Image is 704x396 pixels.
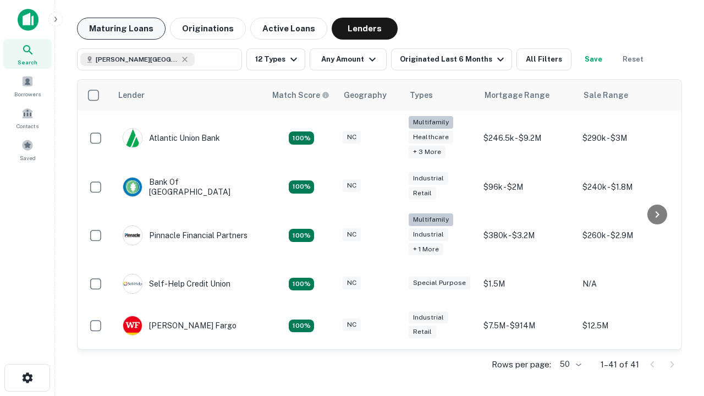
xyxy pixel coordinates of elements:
[577,166,676,208] td: $240k - $1.8M
[14,90,41,98] span: Borrowers
[577,305,676,346] td: $12.5M
[289,320,314,333] div: Matching Properties: 15, hasApolloMatch: undefined
[409,116,453,129] div: Multifamily
[409,172,448,185] div: Industrial
[409,187,436,200] div: Retail
[289,278,314,291] div: Matching Properties: 11, hasApolloMatch: undefined
[123,178,142,196] img: picture
[343,179,361,192] div: NC
[272,89,327,101] h6: Match Score
[3,71,52,101] a: Borrowers
[409,131,453,144] div: Healthcare
[289,229,314,242] div: Matching Properties: 24, hasApolloMatch: undefined
[344,89,387,102] div: Geography
[16,122,38,130] span: Contacts
[343,318,361,331] div: NC
[615,48,651,70] button: Reset
[343,131,361,144] div: NC
[485,89,549,102] div: Mortgage Range
[123,226,142,245] img: picture
[289,180,314,194] div: Matching Properties: 15, hasApolloMatch: undefined
[3,103,52,133] a: Contacts
[266,80,337,111] th: Capitalize uses an advanced AI algorithm to match your search with the best lender. The match sco...
[577,208,676,263] td: $260k - $2.9M
[409,311,448,324] div: Industrial
[584,89,628,102] div: Sale Range
[123,316,237,335] div: [PERSON_NAME] Fargo
[478,263,577,305] td: $1.5M
[332,18,398,40] button: Lenders
[77,18,166,40] button: Maturing Loans
[577,111,676,166] td: $290k - $3M
[96,54,178,64] span: [PERSON_NAME][GEOGRAPHIC_DATA], [GEOGRAPHIC_DATA]
[409,228,448,241] div: Industrial
[409,243,443,256] div: + 1 more
[409,146,446,158] div: + 3 more
[337,80,403,111] th: Geography
[123,274,142,293] img: picture
[3,135,52,164] a: Saved
[289,131,314,145] div: Matching Properties: 14, hasApolloMatch: undefined
[343,277,361,289] div: NC
[343,228,361,241] div: NC
[649,273,704,326] iframe: Chat Widget
[403,80,478,111] th: Types
[478,208,577,263] td: $380k - $3.2M
[123,129,142,147] img: picture
[272,89,329,101] div: Capitalize uses an advanced AI algorithm to match your search with the best lender. The match sco...
[118,89,145,102] div: Lender
[112,80,266,111] th: Lender
[577,80,676,111] th: Sale Range
[409,213,453,226] div: Multifamily
[478,80,577,111] th: Mortgage Range
[310,48,387,70] button: Any Amount
[409,277,470,289] div: Special Purpose
[577,263,676,305] td: N/A
[576,48,611,70] button: Save your search to get updates of matches that match your search criteria.
[123,274,230,294] div: Self-help Credit Union
[492,358,551,371] p: Rows per page:
[3,39,52,69] a: Search
[478,166,577,208] td: $96k - $2M
[391,48,512,70] button: Originated Last 6 Months
[478,111,577,166] td: $246.5k - $9.2M
[123,226,248,245] div: Pinnacle Financial Partners
[516,48,571,70] button: All Filters
[123,128,220,148] div: Atlantic Union Bank
[478,305,577,346] td: $7.5M - $914M
[18,9,38,31] img: capitalize-icon.png
[250,18,327,40] button: Active Loans
[123,177,255,197] div: Bank Of [GEOGRAPHIC_DATA]
[555,356,583,372] div: 50
[246,48,305,70] button: 12 Types
[409,326,436,338] div: Retail
[601,358,639,371] p: 1–41 of 41
[18,58,37,67] span: Search
[400,53,507,66] div: Originated Last 6 Months
[20,153,36,162] span: Saved
[123,316,142,335] img: picture
[410,89,433,102] div: Types
[170,18,246,40] button: Originations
